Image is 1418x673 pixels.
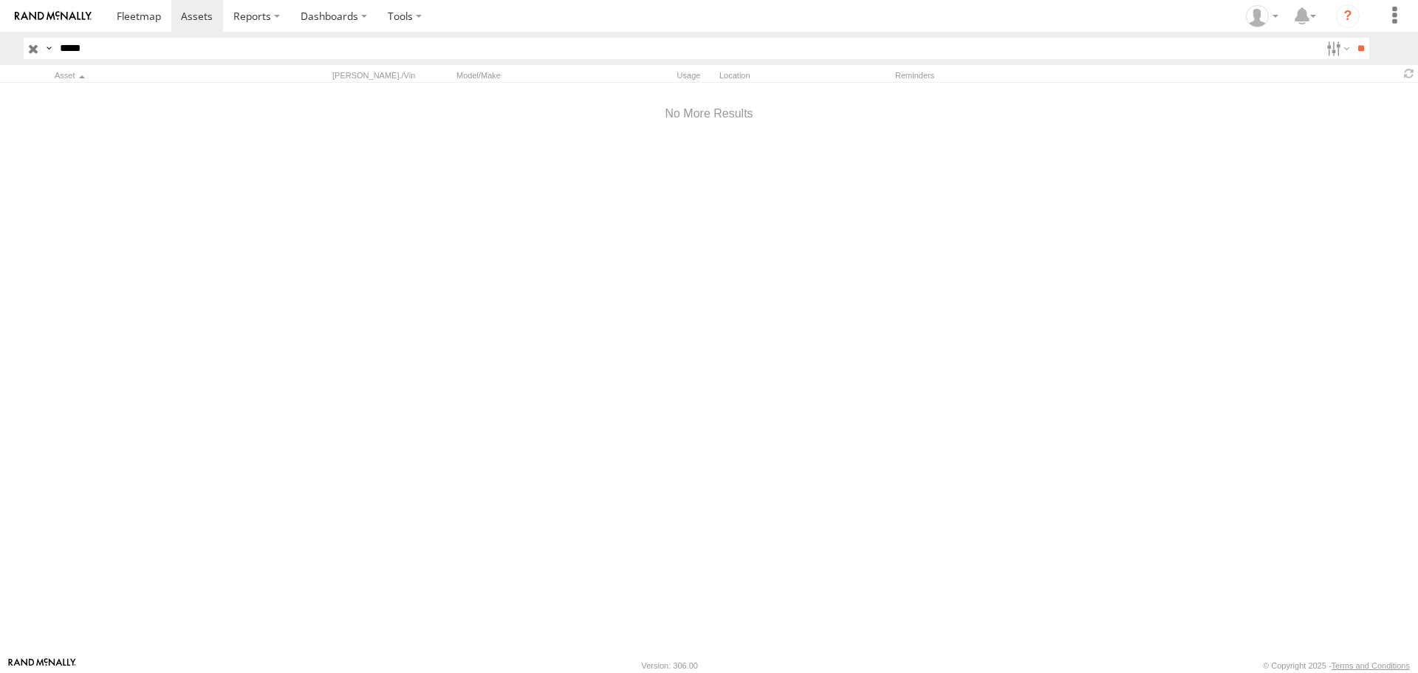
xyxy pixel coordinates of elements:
img: rand-logo.svg [15,11,92,21]
label: Search Filter Options [1321,38,1352,59]
a: Terms and Conditions [1332,661,1410,670]
div: © Copyright 2025 - [1263,661,1410,670]
div: Usage [595,70,713,81]
span: Refresh [1400,66,1418,81]
div: Version: 306.00 [642,661,698,670]
div: Reminders [895,70,1131,81]
div: [PERSON_NAME]./Vin [332,70,451,81]
div: Hayley Petersen [1241,5,1284,27]
div: Location [719,70,889,81]
a: Visit our Website [8,658,76,673]
label: Search Query [43,38,55,59]
div: Model/Make [456,70,589,81]
i: ? [1336,4,1360,28]
div: Click to Sort [55,70,261,81]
